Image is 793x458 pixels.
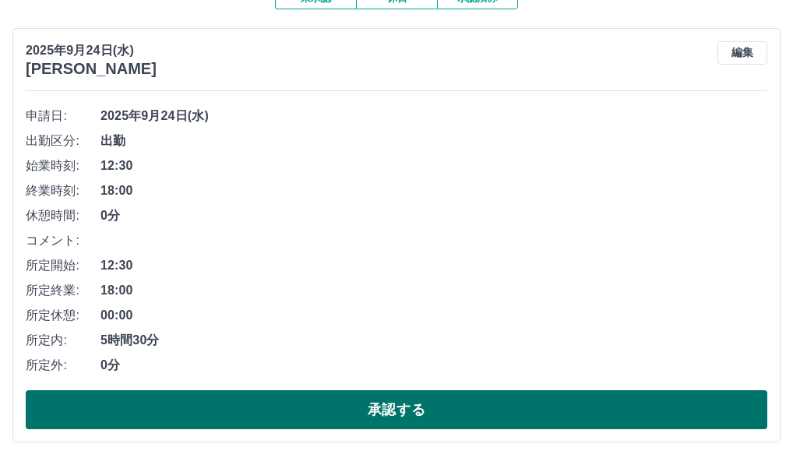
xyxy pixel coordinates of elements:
span: 始業時刻: [26,157,100,175]
span: 0分 [100,356,767,375]
button: 編集 [717,41,767,65]
span: 所定終業: [26,281,100,300]
span: 18:00 [100,181,767,200]
span: 休憩時間: [26,206,100,225]
span: 所定休憩: [26,306,100,325]
span: 所定開始: [26,256,100,275]
span: 所定内: [26,331,100,350]
span: 12:30 [100,157,767,175]
p: 2025年9月24日(水) [26,41,157,60]
button: 承認する [26,390,767,429]
span: 出勤 [100,132,767,150]
span: 申請日: [26,107,100,125]
span: 所定外: [26,356,100,375]
span: 0分 [100,206,767,225]
span: 12:30 [100,256,767,275]
span: 18:00 [100,281,767,300]
span: 5時間30分 [100,331,767,350]
span: コメント: [26,231,100,250]
span: 00:00 [100,306,767,325]
span: 2025年9月24日(水) [100,107,767,125]
span: 終業時刻: [26,181,100,200]
h3: [PERSON_NAME] [26,60,157,78]
span: 出勤区分: [26,132,100,150]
